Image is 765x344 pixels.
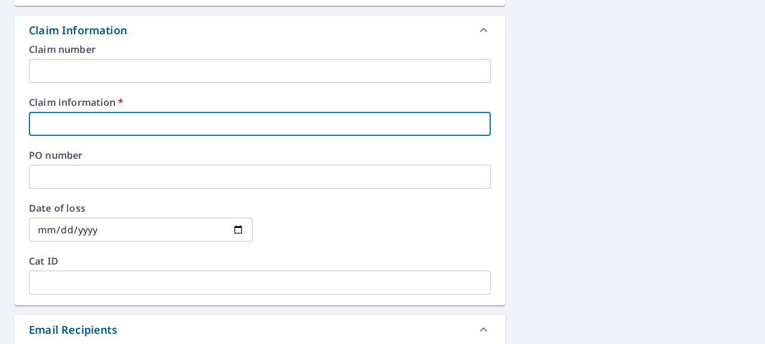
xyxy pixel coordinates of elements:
div: Email Recipients [29,322,117,338]
div: Email Recipients [14,315,505,344]
label: Claim information [29,97,491,107]
label: Cat ID [29,256,491,266]
label: Date of loss [29,203,253,213]
div: Claim Information [29,22,127,38]
div: Claim Information [14,16,505,45]
label: PO number [29,150,491,160]
label: Claim number [29,45,491,54]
